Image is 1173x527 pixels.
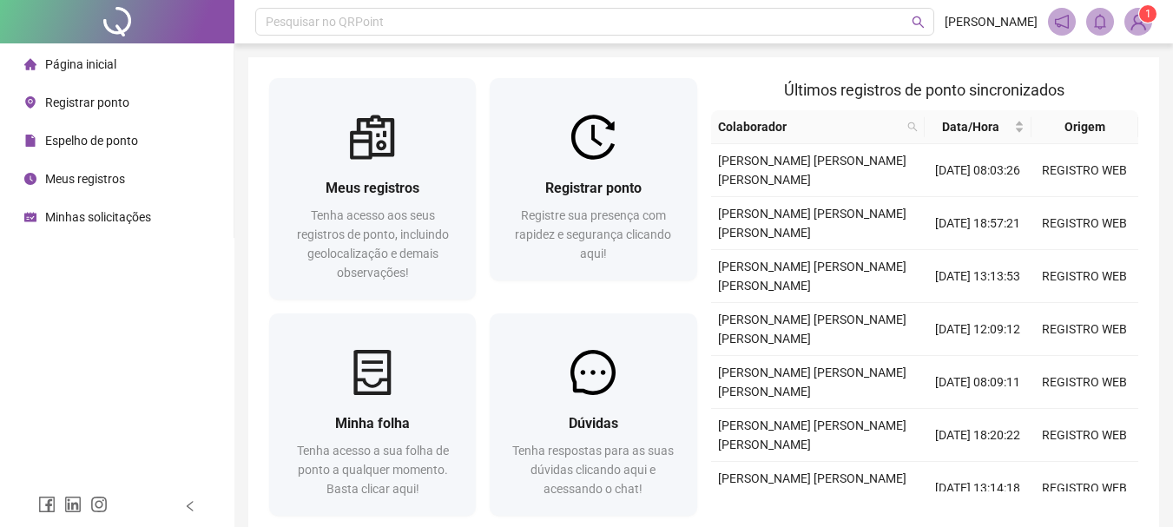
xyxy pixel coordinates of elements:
span: file [24,135,36,147]
td: [DATE] 08:09:11 [925,356,1031,409]
span: [PERSON_NAME] [PERSON_NAME] [PERSON_NAME] [718,154,906,187]
sup: Atualize o seu contato no menu Meus Dados [1139,5,1157,23]
a: Meus registrosTenha acesso aos seus registros de ponto, incluindo geolocalização e demais observa... [269,78,476,300]
a: DúvidasTenha respostas para as suas dúvidas clicando aqui e acessando o chat! [490,313,696,516]
span: environment [24,96,36,109]
td: REGISTRO WEB [1031,197,1138,250]
span: [PERSON_NAME] [PERSON_NAME] [PERSON_NAME] [718,260,906,293]
span: facebook [38,496,56,513]
img: 89073 [1125,9,1151,35]
span: Minha folha [335,415,410,431]
a: Minha folhaTenha acesso a sua folha de ponto a qualquer momento. Basta clicar aqui! [269,313,476,516]
span: search [907,122,918,132]
td: [DATE] 18:20:22 [925,409,1031,462]
span: [PERSON_NAME] [PERSON_NAME] [PERSON_NAME] [718,313,906,346]
span: Meus registros [45,172,125,186]
span: instagram [90,496,108,513]
td: REGISTRO WEB [1031,144,1138,197]
span: Registrar ponto [45,96,129,109]
td: REGISTRO WEB [1031,250,1138,303]
td: [DATE] 13:14:18 [925,462,1031,515]
span: 1 [1145,8,1151,20]
span: Meus registros [326,180,419,196]
th: Origem [1031,110,1138,144]
span: left [184,500,196,512]
span: Tenha acesso aos seus registros de ponto, incluindo geolocalização e demais observações! [297,208,449,280]
td: REGISTRO WEB [1031,303,1138,356]
td: [DATE] 18:57:21 [925,197,1031,250]
td: REGISTRO WEB [1031,356,1138,409]
span: Tenha acesso a sua folha de ponto a qualquer momento. Basta clicar aqui! [297,444,449,496]
th: Data/Hora [925,110,1031,144]
span: schedule [24,211,36,223]
span: [PERSON_NAME] [PERSON_NAME] [PERSON_NAME] [718,366,906,399]
span: [PERSON_NAME] [PERSON_NAME] [PERSON_NAME] [718,207,906,240]
span: search [904,114,921,140]
span: clock-circle [24,173,36,185]
span: [PERSON_NAME] [PERSON_NAME] [PERSON_NAME] [718,471,906,504]
td: [DATE] 13:13:53 [925,250,1031,303]
span: Minhas solicitações [45,210,151,224]
span: Registrar ponto [545,180,642,196]
a: Registrar pontoRegistre sua presença com rapidez e segurança clicando aqui! [490,78,696,280]
td: REGISTRO WEB [1031,462,1138,515]
span: linkedin [64,496,82,513]
span: Página inicial [45,57,116,71]
span: Registre sua presença com rapidez e segurança clicando aqui! [515,208,671,260]
span: notification [1054,14,1070,30]
span: [PERSON_NAME] [945,12,1038,31]
span: Colaborador [718,117,900,136]
span: Últimos registros de ponto sincronizados [784,81,1064,99]
span: search [912,16,925,29]
span: Espelho de ponto [45,134,138,148]
span: Data/Hora [932,117,1011,136]
span: [PERSON_NAME] [PERSON_NAME] [PERSON_NAME] [718,418,906,451]
td: [DATE] 08:03:26 [925,144,1031,197]
span: Tenha respostas para as suas dúvidas clicando aqui e acessando o chat! [512,444,674,496]
span: home [24,58,36,70]
span: bell [1092,14,1108,30]
td: REGISTRO WEB [1031,409,1138,462]
td: [DATE] 12:09:12 [925,303,1031,356]
span: Dúvidas [569,415,618,431]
